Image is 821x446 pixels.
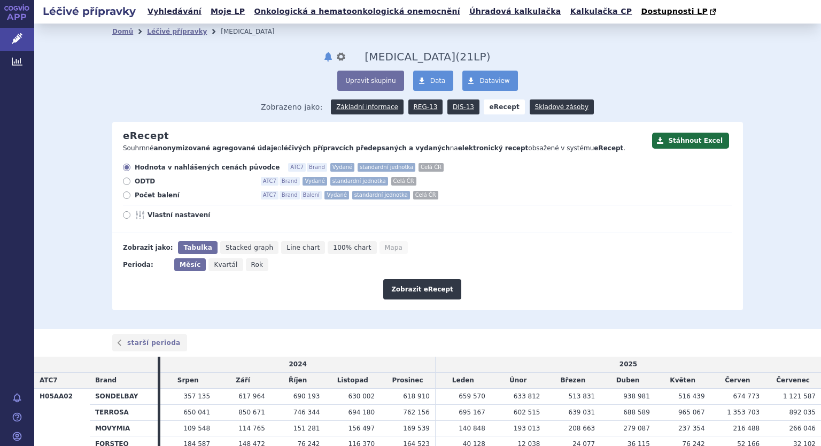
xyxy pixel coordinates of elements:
[251,4,463,19] a: Onkologická a hematoonkologická onemocnění
[226,244,273,251] span: Stacked graph
[95,376,117,384] span: Brand
[623,409,650,416] span: 688 589
[455,50,490,63] span: ( LP)
[280,177,300,186] span: Brand
[261,177,278,186] span: ATC7
[348,425,375,432] span: 156 497
[337,71,404,91] button: Upravit skupinu
[403,409,430,416] span: 762 156
[652,133,729,149] button: Stáhnout Excel
[135,177,252,186] span: ODTD
[514,409,540,416] span: 602 515
[112,334,187,351] a: starší perioda
[638,4,722,19] a: Dostupnosti LP
[641,7,708,16] span: Dostupnosti LP
[365,50,455,63] span: TERIPARATIDE
[90,420,158,436] th: MOVYMIA
[183,409,210,416] span: 650 041
[34,4,144,19] h2: Léčivé přípravky
[460,50,474,63] span: 21
[435,373,490,389] td: Leden
[154,144,278,152] strong: anonymizované agregované údaje
[123,130,169,142] h2: eRecept
[567,4,636,19] a: Kalkulačka CP
[123,258,169,271] div: Perioda:
[214,261,237,268] span: Kvartál
[144,4,205,19] a: Vyhledávání
[727,409,760,416] span: 1 353 703
[324,191,348,199] span: Vydané
[594,144,623,152] strong: eRecept
[678,409,705,416] span: 965 067
[514,425,540,432] span: 193 013
[307,163,327,172] span: Brand
[358,163,415,172] span: standardní jednotka
[331,99,404,114] a: Základní informace
[336,50,346,63] button: nastavení
[147,28,207,35] a: Léčivé přípravky
[678,425,705,432] span: 237 354
[462,71,517,91] a: Dataview
[403,393,430,400] span: 618 910
[288,163,306,172] span: ATC7
[180,261,200,268] span: Měsíc
[733,393,760,400] span: 674 773
[293,393,320,400] span: 690 193
[459,393,485,400] span: 659 570
[435,357,821,372] td: 2025
[403,425,430,432] span: 169 539
[491,373,546,389] td: Únor
[207,4,248,19] a: Moje LP
[333,244,371,251] span: 100% chart
[623,393,650,400] span: 938 981
[458,144,529,152] strong: elektronický recept
[385,244,402,251] span: Mapa
[569,425,595,432] span: 208 663
[710,373,765,389] td: Červen
[765,373,821,389] td: Červenec
[479,77,509,84] span: Dataview
[447,99,479,114] a: DIS-13
[459,409,485,416] span: 695 167
[413,191,438,199] span: Celá ČR
[459,425,485,432] span: 140 848
[183,425,210,432] span: 109 548
[282,144,450,152] strong: léčivých přípravcích předepsaných a vydaných
[383,279,461,299] button: Zobrazit eRecept
[330,177,388,186] span: standardní jednotka
[261,191,278,199] span: ATC7
[40,376,58,384] span: ATC7
[789,425,816,432] span: 266 046
[270,373,326,389] td: Říjen
[600,373,655,389] td: Duben
[352,191,410,199] span: standardní jednotka
[215,373,270,389] td: Září
[623,425,650,432] span: 279 087
[238,393,265,400] span: 617 964
[413,71,454,91] a: Data
[90,388,158,404] th: SONDELBAY
[789,409,816,416] span: 892 035
[148,211,265,219] span: Vlastní nastavení
[484,99,525,114] strong: eRecept
[330,163,354,172] span: Vydané
[238,425,265,432] span: 114 765
[545,373,600,389] td: Březen
[183,244,212,251] span: Tabulka
[135,191,252,199] span: Počet balení
[391,177,416,186] span: Celá ČR
[112,28,133,35] a: Domů
[301,191,322,199] span: Balení
[303,177,327,186] span: Vydané
[280,191,300,199] span: Brand
[251,261,264,268] span: Rok
[348,393,375,400] span: 630 002
[261,99,323,114] span: Zobrazeno jako:
[293,409,320,416] span: 746 344
[160,357,435,372] td: 2024
[408,99,443,114] a: REG-13
[160,373,215,389] td: Srpen
[293,425,320,432] span: 151 281
[90,404,158,420] th: TERROSA
[514,393,540,400] span: 633 812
